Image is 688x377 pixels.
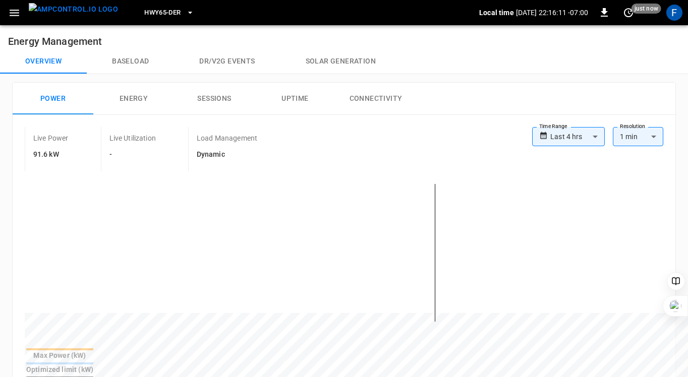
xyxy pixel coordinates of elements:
[280,49,401,74] button: Solar generation
[33,149,69,160] h6: 91.6 kW
[174,49,280,74] button: Dr/V2G events
[335,83,416,115] button: Connectivity
[632,4,661,14] span: just now
[140,3,198,23] button: HWY65-DER
[255,83,335,115] button: Uptime
[479,8,514,18] p: Local time
[29,3,118,16] img: ampcontrol.io logo
[197,133,257,143] p: Load Management
[620,5,637,21] button: set refresh interval
[144,7,181,19] span: HWY65-DER
[13,83,93,115] button: Power
[539,122,567,131] label: Time Range
[620,122,645,131] label: Resolution
[109,133,156,143] p: Live Utilization
[174,83,255,115] button: Sessions
[33,133,69,143] p: Live Power
[666,5,682,21] div: profile-icon
[197,149,257,160] h6: Dynamic
[613,127,663,146] div: 1 min
[550,127,605,146] div: Last 4 hrs
[109,149,156,160] h6: -
[516,8,588,18] p: [DATE] 22:16:11 -07:00
[87,49,174,74] button: Baseload
[93,83,174,115] button: Energy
